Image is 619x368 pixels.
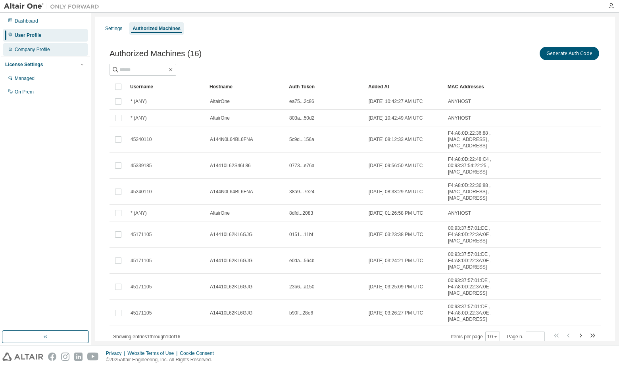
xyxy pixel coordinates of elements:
[289,231,313,238] span: 0151...11bf
[289,189,314,195] span: 38a9...7e24
[15,32,41,38] div: User Profile
[110,49,202,58] span: Authorized Machines (16)
[131,136,152,143] span: 45240110
[61,353,69,361] img: instagram.svg
[210,284,252,290] span: A14410L62KL6GJG
[289,162,314,169] span: 0773...e76a
[105,25,122,32] div: Settings
[106,357,219,363] p: © 2025 Altair Engineering, Inc. All Rights Reserved.
[289,98,314,105] span: ea75...2c86
[289,210,313,216] span: 8dfd...2083
[289,136,314,143] span: 5c9d...156a
[2,353,43,361] img: altair_logo.svg
[131,257,152,264] span: 45171105
[131,231,152,238] span: 45171105
[4,2,103,10] img: Altair One
[448,225,513,244] span: 00:93:37:57:01:DE , F4:A8:0D:22:3A:0E , [MAC_ADDRESS]
[451,332,500,342] span: Items per page
[131,98,147,105] span: * (ANY)
[289,115,314,121] span: 803a...50d2
[210,162,251,169] span: A14410L62S46L86
[131,115,147,121] span: * (ANY)
[74,353,83,361] img: linkedin.svg
[448,98,471,105] span: ANYHOST
[133,25,181,32] div: Authorized Machines
[369,284,423,290] span: [DATE] 03:25:09 PM UTC
[210,257,252,264] span: A14410L62KL6GJG
[113,334,181,339] span: Showing entries 1 through 10 of 16
[15,46,50,53] div: Company Profile
[131,284,152,290] span: 45171105
[15,18,38,24] div: Dashboard
[15,75,35,82] div: Managed
[289,310,313,316] span: b90f...28e6
[369,98,423,105] span: [DATE] 10:42:27 AM UTC
[5,61,43,68] div: License Settings
[448,303,513,322] span: 00:93:37:57:01:DE , F4:A8:0D:22:3A:0E , [MAC_ADDRESS]
[369,257,423,264] span: [DATE] 03:24:21 PM UTC
[368,80,441,93] div: Added At
[448,182,513,201] span: F4:A8:0D:22:36:88 , [MAC_ADDRESS] , [MAC_ADDRESS]
[87,353,99,361] img: youtube.svg
[131,162,152,169] span: 45339185
[369,162,423,169] span: [DATE] 09:56:50 AM UTC
[127,350,180,357] div: Website Terms of Use
[210,231,252,238] span: A14410L62KL6GJG
[210,136,253,143] span: A144N0L64BL6FNA
[210,210,230,216] span: AltairOne
[369,310,423,316] span: [DATE] 03:26:27 PM UTC
[210,80,283,93] div: Hostname
[448,251,513,270] span: 00:93:37:57:01:DE , F4:A8:0D:22:3A:0E , [MAC_ADDRESS]
[131,310,152,316] span: 45171105
[369,231,423,238] span: [DATE] 03:23:38 PM UTC
[48,353,56,361] img: facebook.svg
[106,350,127,357] div: Privacy
[369,189,423,195] span: [DATE] 08:33:29 AM UTC
[369,210,423,216] span: [DATE] 01:26:58 PM UTC
[131,210,147,216] span: * (ANY)
[487,334,498,340] button: 10
[210,115,230,121] span: AltairOne
[448,156,513,175] span: F4:A8:0D:22:48:C4 , 00:93:37:54:22:25 , [MAC_ADDRESS]
[289,80,362,93] div: Auth Token
[210,310,252,316] span: A14410L62KL6GJG
[369,136,423,143] span: [DATE] 08:12:33 AM UTC
[289,284,314,290] span: 23b6...a150
[210,189,253,195] span: A144N0L64BL6FNA
[448,115,471,121] span: ANYHOST
[289,257,314,264] span: e0da...564b
[131,189,152,195] span: 45240110
[130,80,203,93] div: Username
[15,89,34,95] div: On Prem
[540,47,599,60] button: Generate Auth Code
[448,80,513,93] div: MAC Addresses
[369,115,423,121] span: [DATE] 10:42:49 AM UTC
[448,130,513,149] span: F4:A8:0D:22:36:88 , [MAC_ADDRESS] , [MAC_ADDRESS]
[448,210,471,216] span: ANYHOST
[180,350,218,357] div: Cookie Consent
[448,277,513,296] span: 00:93:37:57:01:DE , F4:A8:0D:22:3A:0E , [MAC_ADDRESS]
[507,332,545,342] span: Page n.
[210,98,230,105] span: AltairOne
